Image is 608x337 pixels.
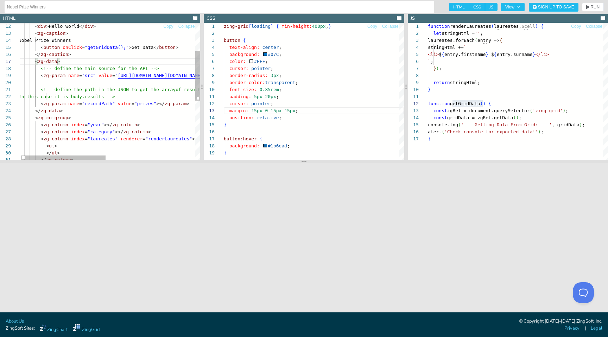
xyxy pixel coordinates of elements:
span: laureates, [494,24,521,29]
span: function [428,101,450,106]
span: entry.firstname [444,52,486,57]
span: ( [491,24,494,29]
span: zg-param [165,101,187,106]
span: ; [541,129,544,134]
span: ) [538,129,541,134]
span: $ [439,52,442,57]
a: About Us [6,318,24,325]
span: View [505,5,520,9]
span: < [41,122,44,127]
span: ; [271,66,273,71]
span: < [41,73,44,78]
span: $cell [521,24,535,29]
div: 8 [408,72,419,79]
div: 13 [204,107,215,114]
span: ) [535,24,538,29]
span: text-align: [229,45,260,50]
span: 5px [254,94,262,99]
span: ; [582,122,585,127]
span: zg-column [43,129,68,134]
span: ; [271,101,273,106]
div: 14 [408,114,419,121]
span: > [187,101,190,106]
div: CSS [207,15,215,22]
span: "prizes" [134,101,157,106]
div: 8 [204,72,215,79]
span: button:hover [224,136,257,141]
span: </li> [535,52,549,57]
span: { [541,24,544,29]
span: Hello world [49,24,79,29]
span: } [433,66,436,71]
span: #1b6ead [268,143,287,148]
span: ] [271,24,273,29]
span: transparent [265,80,296,85]
iframe: Toggle Customer Support [573,282,594,303]
span: > [192,136,195,141]
span: ; [565,108,568,113]
span: 'zing-grid' [532,108,563,113]
div: 11 [408,93,419,100]
div: 3 [204,37,215,44]
input: Untitled Demo [7,1,432,13]
span: ) [483,101,486,106]
span: } [329,24,331,29]
span: stringHtml += [428,45,464,50]
span: background: [229,143,260,148]
div: 2 [408,30,419,37]
span: ; [279,52,282,57]
div: JS [411,15,415,22]
span: <!-- define the main source for the API --> [41,66,159,71]
span: = [142,136,145,141]
span: = [82,45,85,50]
div: 11 [204,93,215,100]
div: 18 [204,142,215,150]
span: button [43,45,60,50]
span: 15px [271,108,281,113]
span: { [499,38,502,43]
span: zg-param [43,101,65,106]
span: ; [430,59,433,64]
span: zg-column [123,129,148,134]
span: min-height: [282,24,312,29]
span: background: [229,52,260,57]
span: ; [279,73,282,78]
span: } [224,150,227,155]
span: } [428,87,431,92]
span: of results. [176,87,206,92]
div: 16 [204,128,215,135]
span: zg-colgroup [38,115,68,120]
div: 10 [408,86,419,93]
div: 6 [408,58,419,65]
span: 20px [265,94,276,99]
span: let [433,31,441,36]
span: > [55,143,57,148]
div: 19 [204,150,215,157]
span: getGridData [450,101,480,106]
span: < [41,45,44,50]
span: ( [480,101,483,106]
span: ( [118,45,121,50]
span: Nobel Prize Winners [19,38,71,43]
span: < [35,59,38,64]
div: 6 [204,58,215,65]
span: Collapse [178,24,195,28]
span: const [433,108,447,113]
span: = [132,101,134,106]
span: > [60,108,63,113]
div: checkbox-group [449,3,498,11]
span: ` [463,45,466,50]
span: ; [265,59,268,64]
span: zg-caption [38,31,65,36]
span: ) [579,122,582,127]
span: > [137,122,140,127]
div: 17 [204,135,215,142]
span: Sign Up to Save [538,5,574,9]
span: < [35,24,38,29]
span: } [224,122,227,127]
span: </ [154,45,159,50]
span: position: [229,115,254,120]
span: } [486,52,488,57]
span: Copy [571,24,581,28]
span: = [79,101,82,106]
